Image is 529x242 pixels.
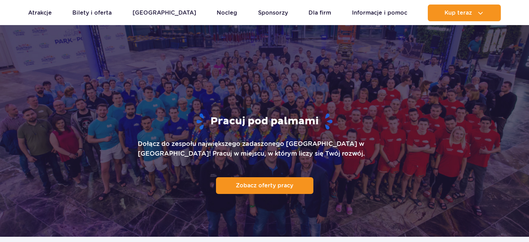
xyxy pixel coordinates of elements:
[138,139,392,158] p: Dołącz do zespołu największego zadaszonego [GEOGRAPHIC_DATA] w [GEOGRAPHIC_DATA]! Pracuj w miejsc...
[133,5,196,21] a: [GEOGRAPHIC_DATA]
[217,5,237,21] a: Nocleg
[258,5,288,21] a: Sponsorzy
[197,113,332,131] h1: Pracuj pod palmami
[308,5,331,21] a: Dla firm
[444,10,472,16] span: Kup teraz
[352,5,407,21] a: Informacje i pomoc
[236,182,293,189] p: Zobacz oferty pracy
[28,5,52,21] a: Atrakcje
[428,5,501,21] button: Kup teraz
[72,5,112,21] a: Bilety i oferta
[216,177,313,194] a: Zobacz oferty pracy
